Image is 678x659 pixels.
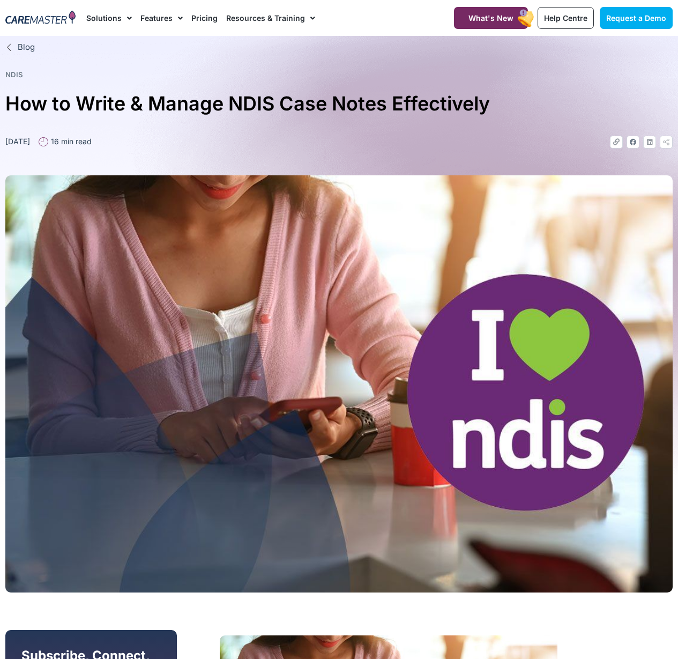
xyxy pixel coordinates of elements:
[15,41,35,54] span: Blog
[468,13,513,23] span: What's New
[5,137,30,146] time: [DATE]
[5,10,76,26] img: CareMaster Logo
[48,136,92,147] span: 16 min read
[606,13,666,23] span: Request a Demo
[5,41,673,54] a: Blog
[454,7,528,29] a: What's New
[544,13,587,23] span: Help Centre
[538,7,594,29] a: Help Centre
[600,7,673,29] a: Request a Demo
[5,88,673,120] h1: How to Write & Manage NDIS Case Notes Effectively
[5,70,23,79] a: NDIS
[5,175,673,593] img: A woman sits using her mobile phone with the I Love NDIS logo superimposed on the right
